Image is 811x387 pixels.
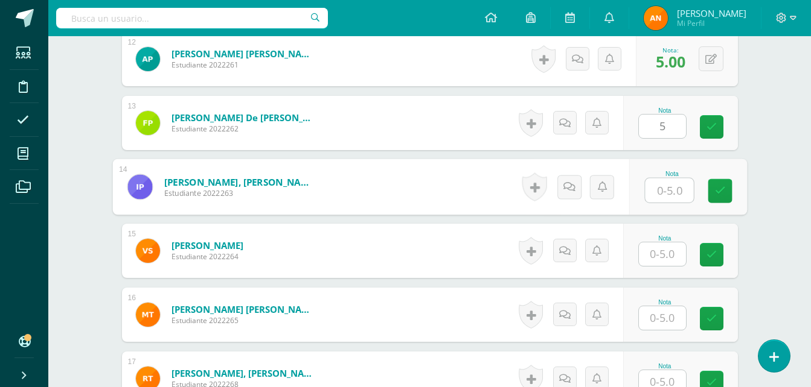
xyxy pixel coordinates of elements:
[171,251,243,262] span: Estudiante 2022264
[127,174,152,199] img: a643ab4d341f77dd2b5c74a1f74d7e9c.png
[136,111,160,135] img: 6f29f05c291f05cf2e2c2bac5342e4cc.png
[56,8,328,28] input: Busca un usuario...
[644,6,668,30] img: 3a38ccc57df8c3e4ccb5f83e14a3f63e.png
[171,367,316,379] a: [PERSON_NAME], [PERSON_NAME]
[164,188,313,199] span: Estudiante 2022263
[656,46,685,54] div: Nota:
[171,124,316,134] span: Estudiante 2022262
[677,18,746,28] span: Mi Perfil
[171,112,316,124] a: [PERSON_NAME] de [PERSON_NAME]
[638,363,691,370] div: Nota
[677,7,746,19] span: [PERSON_NAME]
[638,107,691,114] div: Nota
[638,299,691,306] div: Nota
[171,303,316,315] a: [PERSON_NAME] [PERSON_NAME]
[171,60,316,70] span: Estudiante 2022261
[656,51,685,72] span: 5.00
[164,175,313,188] a: [PERSON_NAME], [PERSON_NAME]
[171,315,316,326] span: Estudiante 2022265
[639,242,686,266] input: 0-5.0
[136,239,160,263] img: 2cf94fa57ebd1aa74ea324be0f8bd2ee.png
[171,239,243,251] a: [PERSON_NAME]
[644,171,699,177] div: Nota
[171,48,316,60] a: [PERSON_NAME] [PERSON_NAME]
[639,115,686,138] input: 0-5.0
[638,235,691,242] div: Nota
[136,47,160,71] img: 16dbf630ebc2ed5c490ee54726b3959b.png
[645,178,693,203] input: 0-5.0
[136,303,160,327] img: e31f9f6f4a257c0ce135a704c0b50aef.png
[639,306,686,330] input: 0-5.0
